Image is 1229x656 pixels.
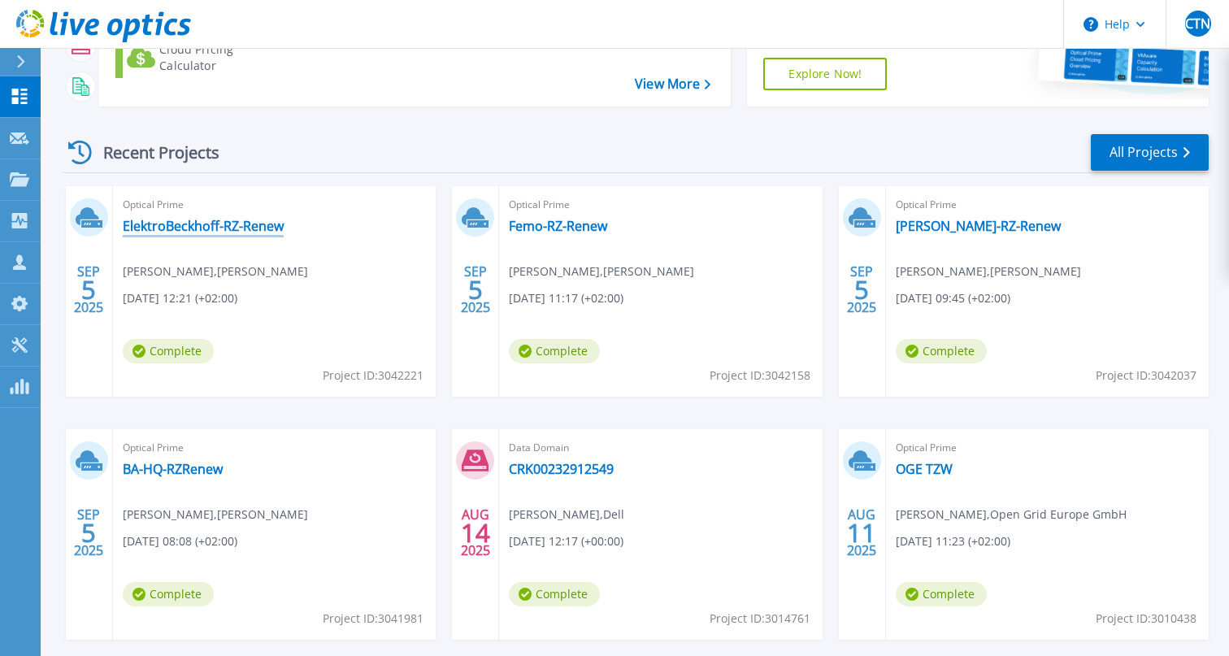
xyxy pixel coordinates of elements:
[847,526,876,540] span: 11
[123,532,237,550] span: [DATE] 08:08 (+02:00)
[896,263,1081,280] span: [PERSON_NAME] , [PERSON_NAME]
[123,218,284,234] a: ElektroBeckhoff-RZ-Renew
[896,532,1010,550] span: [DATE] 11:23 (+02:00)
[123,196,426,214] span: Optical Prime
[896,218,1061,234] a: [PERSON_NAME]-RZ-Renew
[323,367,423,384] span: Project ID: 3042221
[123,582,214,606] span: Complete
[1096,367,1196,384] span: Project ID: 3042037
[468,283,483,297] span: 5
[73,503,104,563] div: SEP 2025
[123,439,426,457] span: Optical Prime
[1091,134,1209,171] a: All Projects
[461,526,490,540] span: 14
[81,283,96,297] span: 5
[896,439,1199,457] span: Optical Prime
[115,37,297,78] a: Cloud Pricing Calculator
[896,506,1127,523] span: [PERSON_NAME] , Open Grid Europe GmbH
[509,461,614,477] a: CRK00232912549
[635,76,710,92] a: View More
[896,196,1199,214] span: Optical Prime
[896,339,987,363] span: Complete
[509,263,694,280] span: [PERSON_NAME] , [PERSON_NAME]
[846,503,877,563] div: AUG 2025
[159,41,289,74] div: Cloud Pricing Calculator
[323,610,423,628] span: Project ID: 3041981
[63,133,241,172] div: Recent Projects
[854,283,869,297] span: 5
[896,582,987,606] span: Complete
[460,503,491,563] div: AUG 2025
[509,289,623,307] span: [DATE] 11:17 (+02:00)
[1185,17,1210,30] span: CTN
[1096,610,1196,628] span: Project ID: 3010438
[896,461,953,477] a: OGE TZW
[81,526,96,540] span: 5
[123,289,237,307] span: [DATE] 12:21 (+02:00)
[460,260,491,319] div: SEP 2025
[509,532,623,550] span: [DATE] 12:17 (+00:00)
[710,610,810,628] span: Project ID: 3014761
[846,260,877,319] div: SEP 2025
[509,582,600,606] span: Complete
[123,461,223,477] a: BA-HQ-RZRenew
[509,339,600,363] span: Complete
[763,58,887,90] a: Explore Now!
[123,263,308,280] span: [PERSON_NAME] , [PERSON_NAME]
[509,506,624,523] span: [PERSON_NAME] , Dell
[123,339,214,363] span: Complete
[509,218,607,234] a: Femo-RZ-Renew
[123,506,308,523] span: [PERSON_NAME] , [PERSON_NAME]
[710,367,810,384] span: Project ID: 3042158
[509,196,812,214] span: Optical Prime
[509,439,812,457] span: Data Domain
[73,260,104,319] div: SEP 2025
[896,289,1010,307] span: [DATE] 09:45 (+02:00)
